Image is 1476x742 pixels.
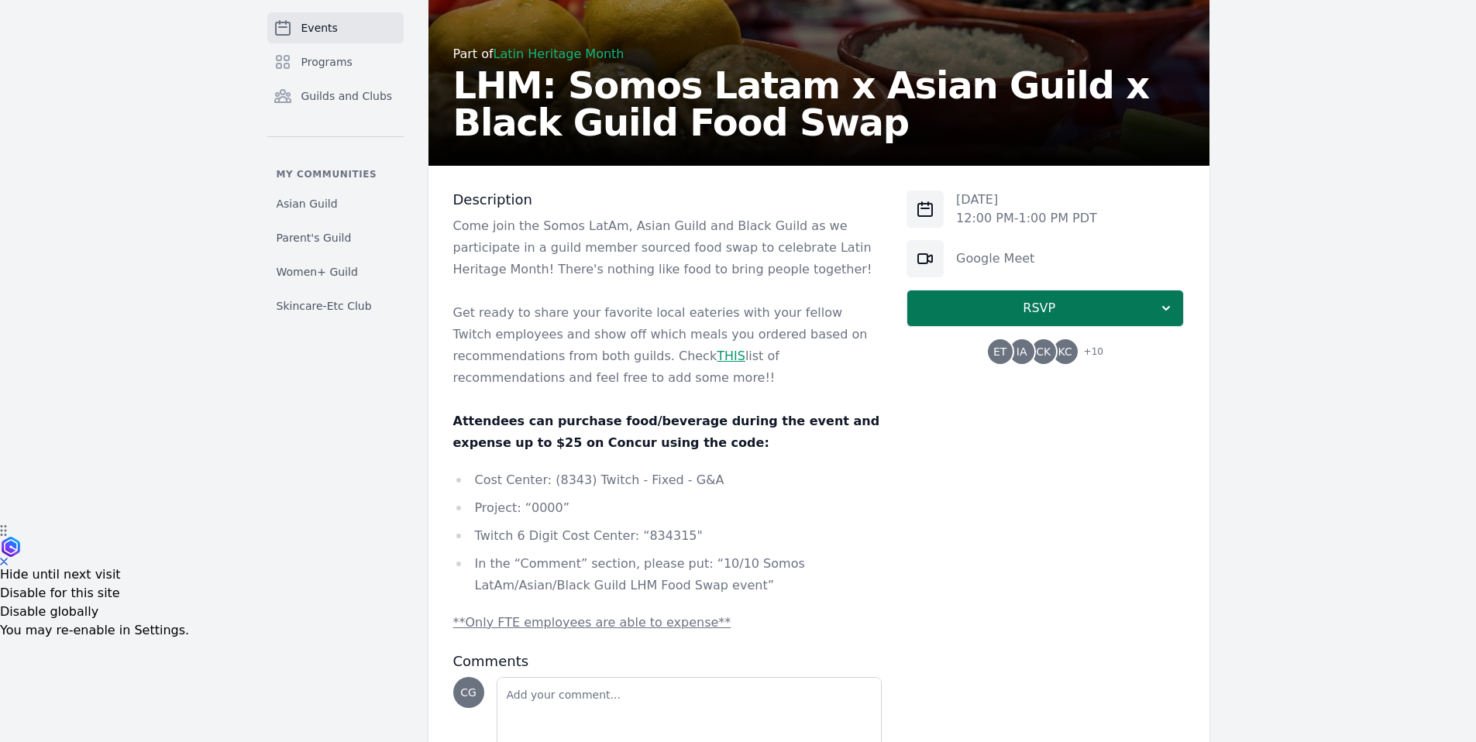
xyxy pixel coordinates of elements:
[301,54,353,70] span: Programs
[453,652,883,671] h3: Comments
[956,209,1097,228] p: 12:00 PM - 1:00 PM PDT
[267,46,404,77] a: Programs
[494,46,624,61] a: Latin Heritage Month
[277,196,338,211] span: Asian Guild
[267,168,404,180] p: My communities
[1075,342,1103,364] span: + 10
[453,525,883,547] li: Twitch 6 Digit Cost Center: “834315"
[267,292,404,320] a: Skincare-Etc Club
[1017,346,1027,357] span: IA
[453,67,1185,141] h2: LHM: Somos Latam x Asian Guild x Black Guild Food Swap
[1058,346,1072,357] span: KC
[301,20,338,36] span: Events
[453,414,880,450] strong: Attendees can purchase food/beverage during the event and expense up to $25 on Concur using the c...
[277,298,372,314] span: Skincare-Etc Club
[277,264,358,280] span: Women+ Guild
[267,224,404,252] a: Parent's Guild
[717,349,745,363] a: THIS
[453,45,1185,64] div: Part of
[267,258,404,286] a: Women+ Guild
[453,497,883,519] li: Project: “0000”
[277,230,352,246] span: Parent's Guild
[453,191,883,209] h3: Description
[993,346,1006,357] span: ET
[1036,346,1051,357] span: CK
[267,190,404,218] a: Asian Guild
[267,81,404,112] a: Guilds and Clubs
[453,469,883,491] li: Cost Center: (8343) Twitch - Fixed - G&A
[453,615,731,630] u: **Only FTE employees are able to expense**
[956,191,1097,209] p: [DATE]
[453,553,883,596] li: In the “Comment” section, please put: “10/10 Somos LatAm/Asian/Black Guild LHM Food Swap event”
[453,302,883,389] p: Get ready to share your favorite local eateries with your fellow Twitch employees and show off wh...
[907,290,1184,327] button: RSVP
[956,251,1034,266] a: Google Meet
[267,12,404,43] a: Events
[460,687,477,698] span: CG
[453,215,883,280] p: Come join the Somos LatAm, Asian Guild and Black Guild as we participate in a guild member source...
[920,299,1158,318] span: RSVP
[301,88,393,104] span: Guilds and Clubs
[267,12,404,320] nav: Sidebar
